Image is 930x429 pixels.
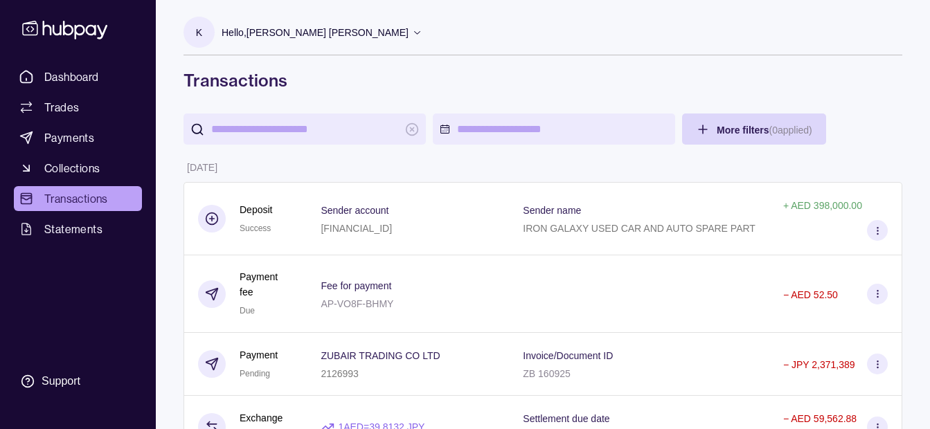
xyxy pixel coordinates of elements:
[240,306,255,316] span: Due
[783,289,838,300] p: − AED 52.50
[14,217,142,241] a: Statements
[321,223,392,234] p: [FINANCIAL_ID]
[523,350,613,361] p: Invoice/Document ID
[240,410,283,426] p: Exchange
[682,113,826,145] button: More filters(0applied)
[14,64,142,89] a: Dashboard
[44,221,102,237] span: Statements
[321,280,391,291] p: Fee for payment
[321,205,388,216] p: Sender account
[240,347,278,363] p: Payment
[211,113,398,145] input: search
[523,223,755,234] p: IRON GALAXY USED CAR AND AUTO SPARE PART
[717,125,812,136] span: More filters
[44,99,79,116] span: Trades
[240,202,272,217] p: Deposit
[321,350,440,361] p: ZUBAIR TRADING CO LTD
[769,125,812,136] p: ( 0 applied)
[240,269,293,300] p: Payment fee
[14,367,142,396] a: Support
[14,95,142,120] a: Trades
[196,25,202,40] p: K
[523,368,571,379] p: ZB 160925
[783,200,862,211] p: + AED 398,000.00
[240,223,271,233] span: Success
[321,298,393,309] p: AP-VO8F-BHMY
[783,359,855,370] p: − JPY 2,371,389
[187,162,217,173] p: [DATE]
[44,160,100,176] span: Collections
[240,369,270,378] span: Pending
[14,156,142,181] a: Collections
[44,129,94,146] span: Payments
[14,125,142,150] a: Payments
[321,368,359,379] p: 2126993
[42,374,80,389] div: Support
[222,25,409,40] p: Hello, [PERSON_NAME] [PERSON_NAME]
[44,190,108,207] span: Transactions
[523,205,581,216] p: Sender name
[523,413,609,424] p: Settlement due date
[783,413,857,424] p: − AED 59,562.88
[14,186,142,211] a: Transactions
[44,69,99,85] span: Dashboard
[184,69,902,91] h1: Transactions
